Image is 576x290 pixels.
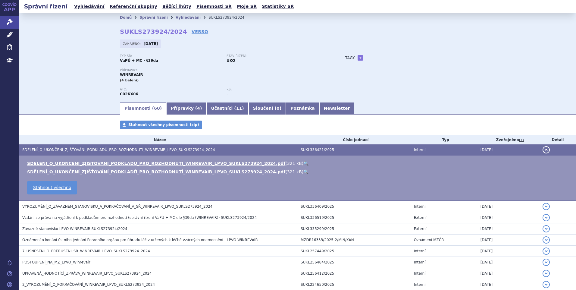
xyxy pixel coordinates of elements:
a: Newsletter [319,102,355,115]
a: Správní řízení [139,15,168,20]
a: SDĚLENÍ_O_UKONČENÍ_ZJIŠŤOVÁNÍ_PODKLADŮ_PRO_ROZHODNUTÍ_WINREVAIR_LPVO_SUKLS273924_2024.pdf [27,169,285,174]
span: 4 [197,106,200,111]
a: Písemnosti (60) [120,102,166,115]
button: detail [543,214,550,221]
a: Stáhnout všechno [27,181,77,194]
a: Sloučení (0) [249,102,286,115]
span: Stáhnout všechny písemnosti (zip) [128,123,199,127]
a: Vyhledávání [176,15,201,20]
td: [DATE] [477,201,540,212]
a: + [358,55,363,61]
span: Externí [414,227,427,231]
a: SDELENI_O_UKONCENI_ZJISTOVANI_PODKLADU_PRO_ROZHODNUTI_WINREVAIR_LPVO_SUKLS273924_2024.pdf [27,161,285,166]
td: [DATE] [477,246,540,257]
td: SUKL256484/2025 [298,257,411,268]
strong: [DATE] [144,42,158,46]
span: (4 balení) [120,78,139,82]
span: Interní [414,260,426,264]
th: Číslo jednací [298,135,411,144]
td: SUKL336409/2025 [298,201,411,212]
li: SUKLS273924/2024 [208,13,252,22]
strong: VaPÚ + MC - §39da [120,58,158,63]
th: Zveřejněno [477,135,540,144]
td: SUKL335299/2025 [298,223,411,235]
h3: Tagy [345,54,355,61]
button: detail [543,236,550,244]
button: detail [543,270,550,277]
strong: - [227,92,228,96]
th: Název [19,135,298,144]
td: SUKL257449/2025 [298,246,411,257]
button: detail [543,203,550,210]
a: Poznámka [286,102,319,115]
td: [DATE] [477,212,540,223]
th: Typ [411,135,477,144]
td: SUKL336519/2025 [298,212,411,223]
a: 🔍 [303,169,308,174]
span: Interní [414,249,426,253]
p: Stav řízení: [227,54,327,58]
span: 0 [277,106,280,111]
a: Běžící lhůty [161,2,193,11]
abbr: (?) [519,138,524,142]
span: 60 [154,106,160,111]
td: MZDR16353/2025-2/MIN/KAN [298,235,411,246]
span: WINREVAIR [120,73,143,77]
a: Písemnosti SŘ [195,2,233,11]
span: UPRAVENÁ_HODNOTÍCÍ_ZPRÁVA_WINREVAIR_LPVO_SUKLS273924_2024 [22,271,152,276]
li: ( ) [27,160,570,166]
span: POSTOUPENÍ_NA_MZ_LPVO_Winrevair [22,260,90,264]
span: Interní [414,204,426,209]
a: Stáhnout všechny písemnosti (zip) [120,121,202,129]
span: 2_VYROZUMĚNÍ_O_POKRAČOVÁNÍ_WINREVAIR_LPVO_SUKLS273924_2024 [22,282,155,287]
a: 🔍 [303,161,308,166]
span: 11 [236,106,242,111]
a: Účastníci (11) [206,102,248,115]
span: Interní [414,271,426,276]
span: Závazné stanovisko LPVO WINREVAIR SUKLS273924/2024 [22,227,127,231]
td: [DATE] [477,144,540,156]
p: ATC: [120,88,221,91]
p: Typ SŘ: [120,54,221,58]
strong: UKO [227,58,235,63]
li: ( ) [27,169,570,175]
button: detail [543,225,550,232]
a: Domů [120,15,132,20]
span: 7_USNESENÍ_O_PŘERUŠENÍ_SŘ_WINREVAIR_LPVO_SUKLS273924_2024 [22,249,150,253]
span: Interní [414,282,426,287]
span: SDĚLENÍ_O_UKONČENÍ_ZJIŠŤOVÁNÍ_PODKLADŮ_PRO_ROZHODNUTÍ_WINREVAIR_LPVO_SUKLS273924_2024 [22,148,215,152]
td: [DATE] [477,268,540,279]
th: Detail [540,135,576,144]
a: Referenční skupiny [108,2,159,11]
span: Oznámení MZČR [414,238,444,242]
span: Zahájeno: [123,41,142,46]
span: Oznámení o konání ústního jednání Poradního orgánu pro úhradu léčiv určených k léčbě vzácných one... [22,238,258,242]
span: 321 kB [287,161,302,166]
button: detail [543,281,550,288]
button: detail [543,247,550,255]
h2: Správní řízení [19,2,72,11]
strong: SUKLS273924/2024 [120,28,187,35]
p: Přípravky: [120,68,333,72]
button: detail [543,259,550,266]
td: [DATE] [477,235,540,246]
span: 321 kB [287,169,302,174]
button: detail [543,146,550,153]
td: SUKL336421/2025 [298,144,411,156]
a: VERSO [192,29,208,35]
td: [DATE] [477,257,540,268]
span: Externí [414,216,427,220]
span: Vzdání se práva na vyjádření k podkladům pro rozhodnutí (správní řízení VaPÚ + MC dle §39da (WINR... [22,216,257,220]
a: Moje SŘ [235,2,258,11]
p: RS: [227,88,327,91]
td: SUKL256412/2025 [298,268,411,279]
a: Přípravky (4) [166,102,206,115]
a: Statistiky SŘ [260,2,296,11]
a: Vyhledávání [72,2,106,11]
span: Interní [414,148,426,152]
td: [DATE] [477,223,540,235]
span: VYROZUMĚNÍ_O_ZÁVAZNÉM_STANOVISKU_A_POKRAČOVÁNÍ_V_SŘ_WINREVAIR_LPVO_SUKLS273924_2024 [22,204,212,209]
strong: SOTATERCEPT [120,92,138,96]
